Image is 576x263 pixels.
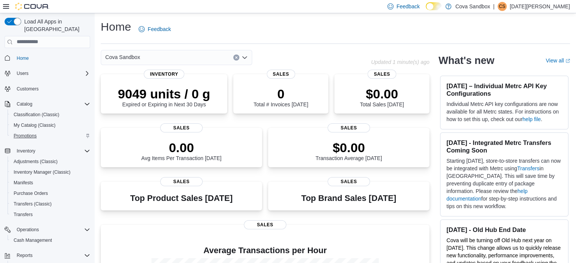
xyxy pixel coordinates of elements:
[8,177,93,188] button: Manifests
[244,220,286,229] span: Sales
[8,209,93,220] button: Transfers
[11,236,55,245] a: Cash Management
[8,188,93,199] button: Purchase Orders
[8,167,93,177] button: Inventory Manager (Classic)
[446,100,562,123] p: Individual Metrc API key configurations are now available for all Metrc states. For instructions ...
[233,54,239,61] button: Clear input
[11,131,40,140] a: Promotions
[101,19,131,34] h1: Home
[11,168,73,177] a: Inventory Manager (Classic)
[253,86,308,107] div: Total # Invoices [DATE]
[510,2,570,11] p: [DATE][PERSON_NAME]
[160,177,203,186] span: Sales
[14,237,52,243] span: Cash Management
[439,54,494,67] h2: What's new
[11,210,90,219] span: Transfers
[11,199,90,209] span: Transfers (Classic)
[14,112,59,118] span: Classification (Classic)
[11,189,90,198] span: Purchase Orders
[523,116,541,122] a: help file
[14,53,90,63] span: Home
[14,100,35,109] button: Catalog
[17,101,32,107] span: Catalog
[118,86,210,101] p: 9049 units / 0 g
[499,2,505,11] span: CS
[11,110,62,119] a: Classification (Classic)
[11,189,51,198] a: Purchase Orders
[14,133,37,139] span: Promotions
[517,165,540,171] a: Transfers
[14,84,42,93] a: Customers
[11,157,90,166] span: Adjustments (Classic)
[144,70,184,79] span: Inventory
[14,69,31,78] button: Users
[446,157,562,210] p: Starting [DATE], store-to-store transfers can now be integrated with Metrc using in [GEOGRAPHIC_D...
[17,227,39,233] span: Operations
[371,59,429,65] p: Updated 1 minute(s) ago
[118,86,210,107] div: Expired or Expiring in Next 30 Days
[267,70,295,79] span: Sales
[141,140,222,161] div: Avg Items Per Transaction [DATE]
[11,110,90,119] span: Classification (Classic)
[2,83,93,94] button: Customers
[315,140,382,161] div: Transaction Average [DATE]
[17,148,35,154] span: Inventory
[8,235,93,246] button: Cash Management
[2,68,93,79] button: Users
[8,199,93,209] button: Transfers (Classic)
[565,59,570,63] svg: External link
[360,86,404,101] p: $0.00
[8,131,93,141] button: Promotions
[17,86,39,92] span: Customers
[14,251,36,260] button: Reports
[14,146,38,156] button: Inventory
[17,252,33,258] span: Reports
[14,169,70,175] span: Inventory Manager (Classic)
[148,25,171,33] span: Feedback
[160,123,203,132] span: Sales
[328,177,370,186] span: Sales
[446,82,562,97] h3: [DATE] – Individual Metrc API Key Configurations
[253,86,308,101] p: 0
[14,201,52,207] span: Transfers (Classic)
[328,123,370,132] span: Sales
[14,190,48,196] span: Purchase Orders
[141,140,222,155] p: 0.00
[11,236,90,245] span: Cash Management
[11,178,90,187] span: Manifests
[360,86,404,107] div: Total Sales [DATE]
[14,180,33,186] span: Manifests
[11,210,36,219] a: Transfers
[14,212,33,218] span: Transfers
[8,109,93,120] button: Classification (Classic)
[396,3,420,10] span: Feedback
[11,178,36,187] a: Manifests
[301,194,396,203] h3: Top Brand Sales [DATE]
[14,146,90,156] span: Inventory
[14,84,90,93] span: Customers
[15,3,49,10] img: Cova
[14,225,90,234] span: Operations
[8,120,93,131] button: My Catalog (Classic)
[2,146,93,156] button: Inventory
[315,140,382,155] p: $0.00
[2,99,93,109] button: Catalog
[14,69,90,78] span: Users
[498,2,507,11] div: Chaitra Shivanand
[242,54,248,61] button: Open list of options
[14,54,32,63] a: Home
[426,2,442,10] input: Dark Mode
[11,121,59,130] a: My Catalog (Classic)
[446,226,562,233] h3: [DATE] - Old Hub End Date
[546,58,570,64] a: View allExternal link
[136,22,174,37] a: Feedback
[446,188,528,202] a: help documentation
[14,159,58,165] span: Adjustments (Classic)
[21,18,90,33] span: Load All Apps in [GEOGRAPHIC_DATA]
[2,224,93,235] button: Operations
[455,2,490,11] p: Cova Sandbox
[105,53,140,62] span: Cova Sandbox
[14,122,56,128] span: My Catalog (Classic)
[11,157,61,166] a: Adjustments (Classic)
